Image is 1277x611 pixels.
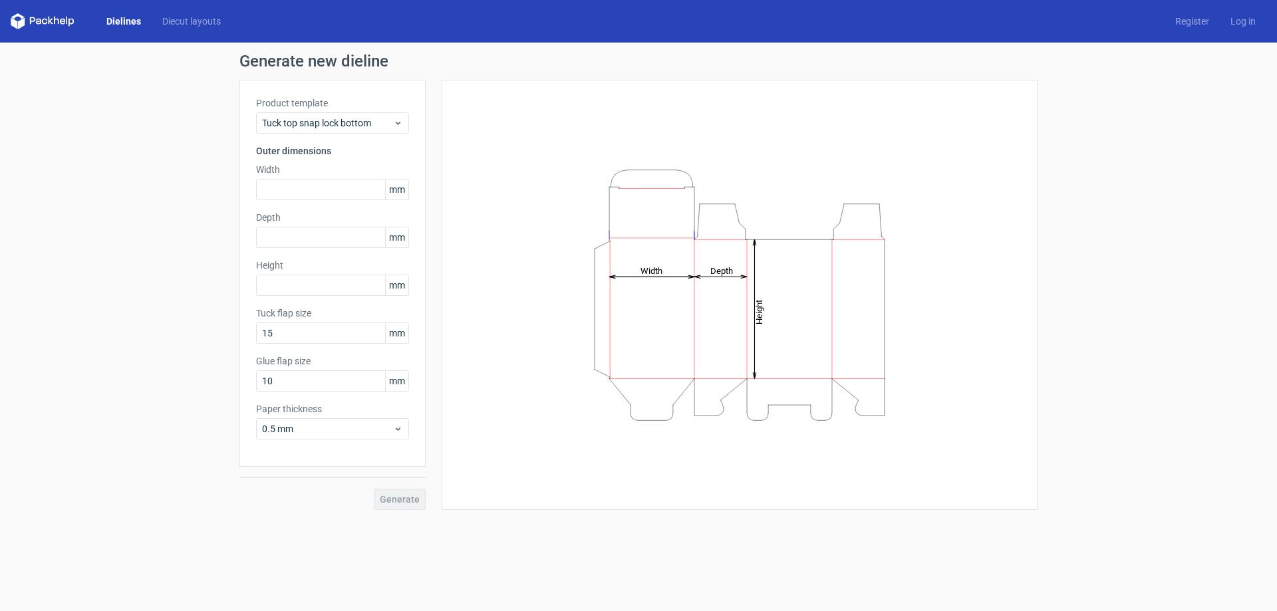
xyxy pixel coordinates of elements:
tspan: Width [640,265,662,275]
h3: Outer dimensions [256,144,409,158]
a: Log in [1220,15,1266,28]
label: Product template [256,96,409,110]
label: Tuck flap size [256,306,409,320]
span: mm [385,323,408,343]
label: Width [256,163,409,176]
label: Height [256,259,409,272]
label: Glue flap size [256,354,409,368]
span: mm [385,275,408,295]
tspan: Height [754,299,764,324]
span: Tuck top snap lock bottom [262,116,393,130]
label: Depth [256,211,409,224]
span: 0.5 mm [262,422,393,435]
span: mm [385,180,408,199]
span: mm [385,227,408,247]
h1: Generate new dieline [239,53,1038,69]
a: Dielines [96,15,152,28]
a: Register [1165,15,1220,28]
span: mm [385,371,408,391]
a: Diecut layouts [152,15,231,28]
tspan: Depth [710,265,733,275]
label: Paper thickness [256,402,409,416]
